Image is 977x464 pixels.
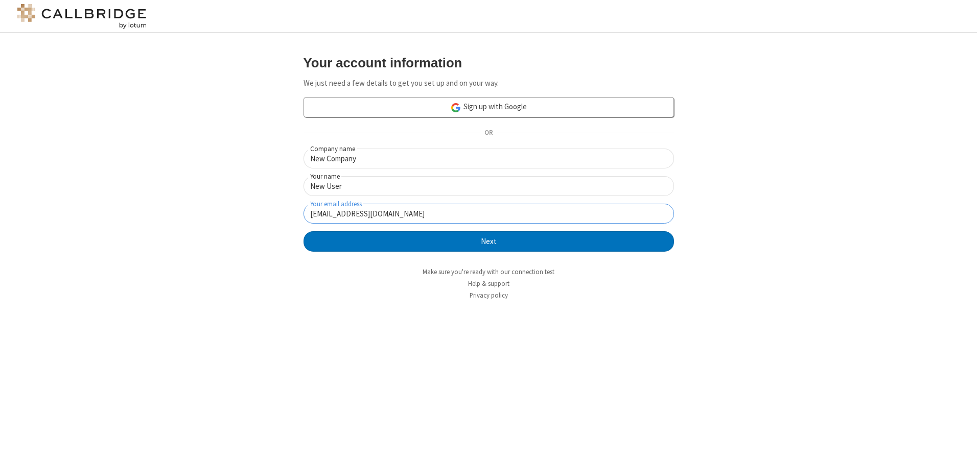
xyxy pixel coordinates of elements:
[304,176,674,196] input: Your name
[304,149,674,168] input: Company name
[480,126,497,140] span: OR
[304,204,674,224] input: Your email address
[15,4,148,29] img: logo@2x.png
[304,97,674,117] a: Sign up with Google
[304,231,674,252] button: Next
[423,267,554,276] a: Make sure you're ready with our connection test
[304,56,674,70] h3: Your account information
[304,78,674,89] p: We just need a few details to get you set up and on your way.
[468,279,509,288] a: Help & support
[450,102,461,113] img: google-icon.png
[470,291,508,300] a: Privacy policy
